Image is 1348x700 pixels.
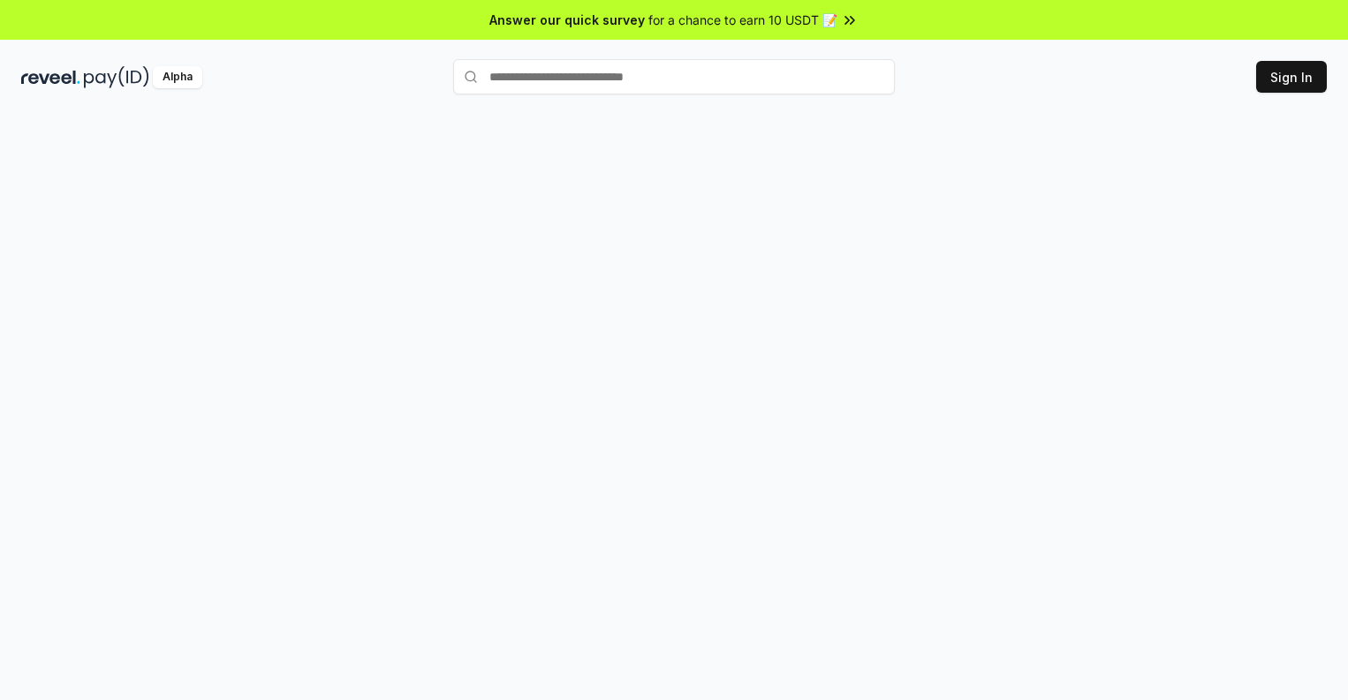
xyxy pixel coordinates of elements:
[21,66,80,88] img: reveel_dark
[648,11,837,29] span: for a chance to earn 10 USDT 📝
[489,11,645,29] span: Answer our quick survey
[84,66,149,88] img: pay_id
[1256,61,1327,93] button: Sign In
[153,66,202,88] div: Alpha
